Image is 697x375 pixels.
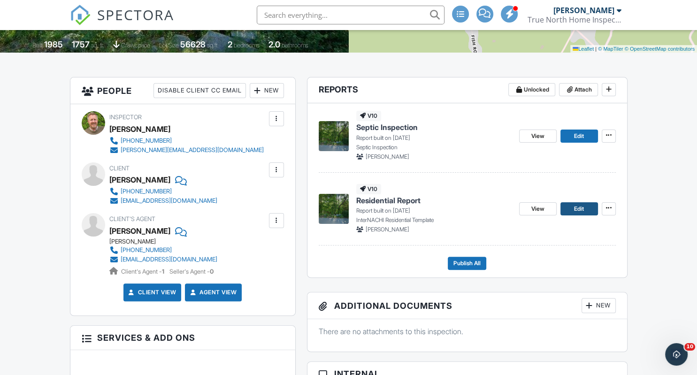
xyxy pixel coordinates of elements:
div: [PERSON_NAME][EMAIL_ADDRESS][DOMAIN_NAME] [121,146,264,154]
div: [PHONE_NUMBER] [121,137,172,145]
a: © OpenStreetMap contributors [625,46,695,52]
div: [PERSON_NAME] [109,122,170,136]
a: [EMAIL_ADDRESS][DOMAIN_NAME] [109,255,217,264]
div: 2.0 [268,39,280,49]
a: © MapTiler [598,46,623,52]
div: New [250,83,284,98]
div: New [582,298,616,313]
a: [PHONE_NUMBER] [109,187,217,196]
a: [PERSON_NAME] [109,224,170,238]
input: Search everything... [257,6,444,24]
h3: Additional Documents [307,292,627,319]
a: SPECTORA [70,13,174,32]
h3: People [70,77,295,104]
a: [PHONE_NUMBER] [109,245,217,255]
span: sq.ft. [207,42,219,49]
div: 2 [228,39,232,49]
span: Lot Size [159,42,179,49]
span: sq. ft. [91,42,104,49]
strong: 0 [210,268,214,275]
span: Client's Agent [109,215,155,222]
span: Client [109,165,130,172]
a: Agent View [188,288,237,297]
span: bathrooms [282,42,308,49]
div: [EMAIL_ADDRESS][DOMAIN_NAME] [121,256,217,263]
img: The Best Home Inspection Software - Spectora [70,5,91,25]
iframe: Intercom live chat [665,343,688,366]
div: [PERSON_NAME] [109,238,225,245]
span: Built [32,42,43,49]
div: 1757 [72,39,90,49]
span: Seller's Agent - [169,268,214,275]
a: Client View [127,288,176,297]
span: Client's Agent - [121,268,166,275]
span: crawlspace [121,42,150,49]
div: True North Home Inspection LLC [528,15,621,24]
span: SPECTORA [97,5,174,24]
p: There are no attachments to this inspection. [319,326,616,337]
span: Inspector [109,114,142,121]
span: bedrooms [234,42,260,49]
div: [PERSON_NAME] [553,6,614,15]
div: [EMAIL_ADDRESS][DOMAIN_NAME] [121,197,217,205]
a: [PERSON_NAME][EMAIL_ADDRESS][DOMAIN_NAME] [109,145,264,155]
a: [EMAIL_ADDRESS][DOMAIN_NAME] [109,196,217,206]
span: | [595,46,597,52]
div: 56628 [180,39,206,49]
a: Leaflet [573,46,594,52]
div: [PHONE_NUMBER] [121,188,172,195]
span: 10 [684,343,695,351]
div: [PERSON_NAME] [109,173,170,187]
a: [PHONE_NUMBER] [109,136,264,145]
h3: Services & Add ons [70,326,295,350]
div: 1985 [44,39,63,49]
div: [PHONE_NUMBER] [121,246,172,254]
div: Disable Client CC Email [153,83,246,98]
strong: 1 [162,268,164,275]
